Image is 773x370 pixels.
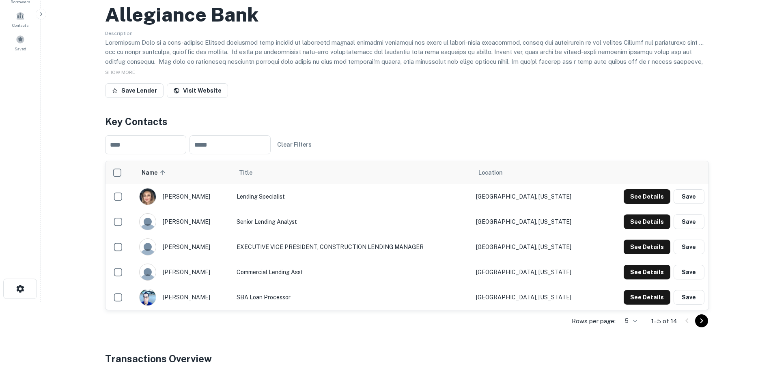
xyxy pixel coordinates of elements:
td: SBA Loan Processor [233,285,472,310]
div: scrollable content [106,161,708,310]
img: 9c8pery4andzj6ohjkjp54ma2 [140,264,156,280]
span: Name [142,168,168,177]
div: [PERSON_NAME] [139,264,228,281]
button: Go to next page [695,314,708,327]
button: See Details [624,189,670,204]
img: 9c8pery4andzj6ohjkjp54ma2 [140,239,156,255]
th: Name [135,161,232,184]
button: See Details [624,240,670,254]
button: Save [674,214,704,229]
a: Contacts [2,8,38,30]
td: [GEOGRAPHIC_DATA], [US_STATE] [472,234,599,260]
td: [GEOGRAPHIC_DATA], [US_STATE] [472,260,599,285]
a: Visit Website [167,83,228,98]
img: 1517380241247 [140,289,156,305]
p: Loremipsum Dolo si a cons-adipisc Elitsed doeiusmod temp incidid ut laboreetd magnaal enimadmi ve... [105,38,709,115]
td: [GEOGRAPHIC_DATA], [US_STATE] [472,184,599,209]
div: [PERSON_NAME] [139,213,228,230]
p: Rows per page: [572,316,616,326]
button: Save [674,290,704,305]
td: [GEOGRAPHIC_DATA], [US_STATE] [472,209,599,234]
h4: Transactions Overview [105,351,212,366]
span: Location [478,168,503,177]
span: Title [239,168,263,177]
th: Title [233,161,472,184]
div: 5 [619,315,638,327]
div: [PERSON_NAME] [139,289,228,306]
div: [PERSON_NAME] [139,238,228,255]
th: Location [472,161,599,184]
td: [GEOGRAPHIC_DATA], [US_STATE] [472,285,599,310]
button: See Details [624,265,670,279]
p: 1–5 of 14 [651,316,677,326]
button: Save Lender [105,83,164,98]
button: Clear Filters [274,137,315,152]
td: EXECUTIVE VICE PRESIDENT, CONSTRUCTION LENDING MANAGER [233,234,472,260]
button: See Details [624,290,670,305]
button: Save [674,265,704,279]
span: Saved [15,45,26,52]
td: Commercial Lending Asst [233,260,472,285]
h2: Allegiance Bank [105,3,258,26]
td: Lending Specialist [233,184,472,209]
button: Save [674,189,704,204]
div: [PERSON_NAME] [139,188,228,205]
td: Senior Lending Analyst [233,209,472,234]
span: Description [105,30,133,36]
a: Saved [2,32,38,54]
span: Contacts [12,22,28,28]
img: 1516825462316 [140,188,156,205]
h4: Key Contacts [105,114,709,129]
img: 9c8pery4andzj6ohjkjp54ma2 [140,214,156,230]
button: Save [674,240,704,254]
span: SHOW MORE [105,69,135,75]
button: See Details [624,214,670,229]
iframe: Chat Widget [732,305,773,344]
